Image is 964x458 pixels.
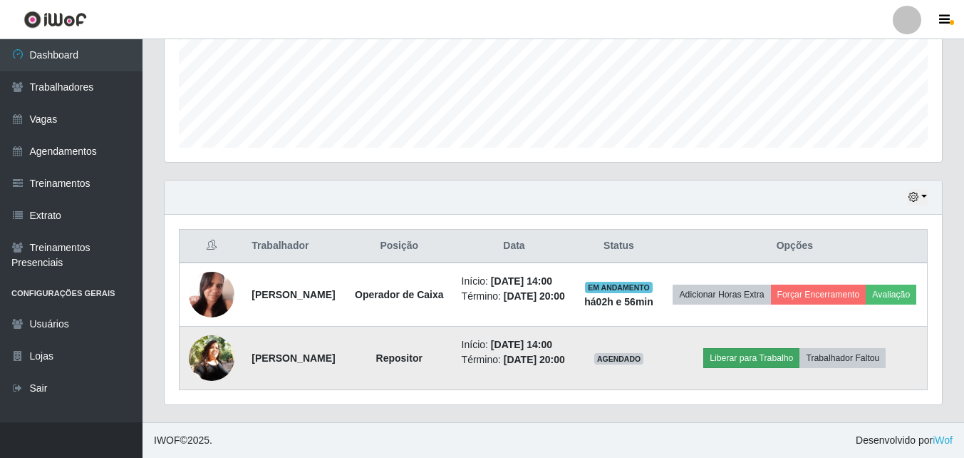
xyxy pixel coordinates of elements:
li: Início: [462,274,567,289]
button: Avaliação [866,285,916,305]
strong: Operador de Caixa [355,289,444,300]
span: © 2025 . [154,433,212,448]
time: [DATE] 14:00 [491,339,552,350]
span: Desenvolvido por [856,433,953,448]
img: 1749323828428.jpeg [189,264,234,325]
th: Opções [663,230,928,263]
img: 1747789911751.jpeg [189,335,234,380]
time: [DATE] 20:00 [504,290,565,302]
strong: há 02 h e 56 min [584,296,653,307]
th: Posição [346,230,453,263]
img: CoreUI Logo [24,11,87,29]
span: EM ANDAMENTO [585,282,653,293]
a: iWof [933,434,953,446]
strong: [PERSON_NAME] [252,289,335,300]
span: IWOF [154,434,180,446]
th: Data [453,230,576,263]
li: Término: [462,352,567,367]
time: [DATE] 20:00 [504,354,565,365]
span: AGENDADO [594,353,644,365]
button: Trabalhador Faltou [799,348,886,368]
li: Término: [462,289,567,304]
button: Adicionar Horas Extra [673,285,770,305]
button: Liberar para Trabalho [703,348,799,368]
button: Forçar Encerramento [771,285,866,305]
li: Início: [462,337,567,352]
strong: Repositor [376,352,423,364]
th: Trabalhador [243,230,346,263]
th: Status [575,230,662,263]
strong: [PERSON_NAME] [252,352,335,364]
time: [DATE] 14:00 [491,275,552,287]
